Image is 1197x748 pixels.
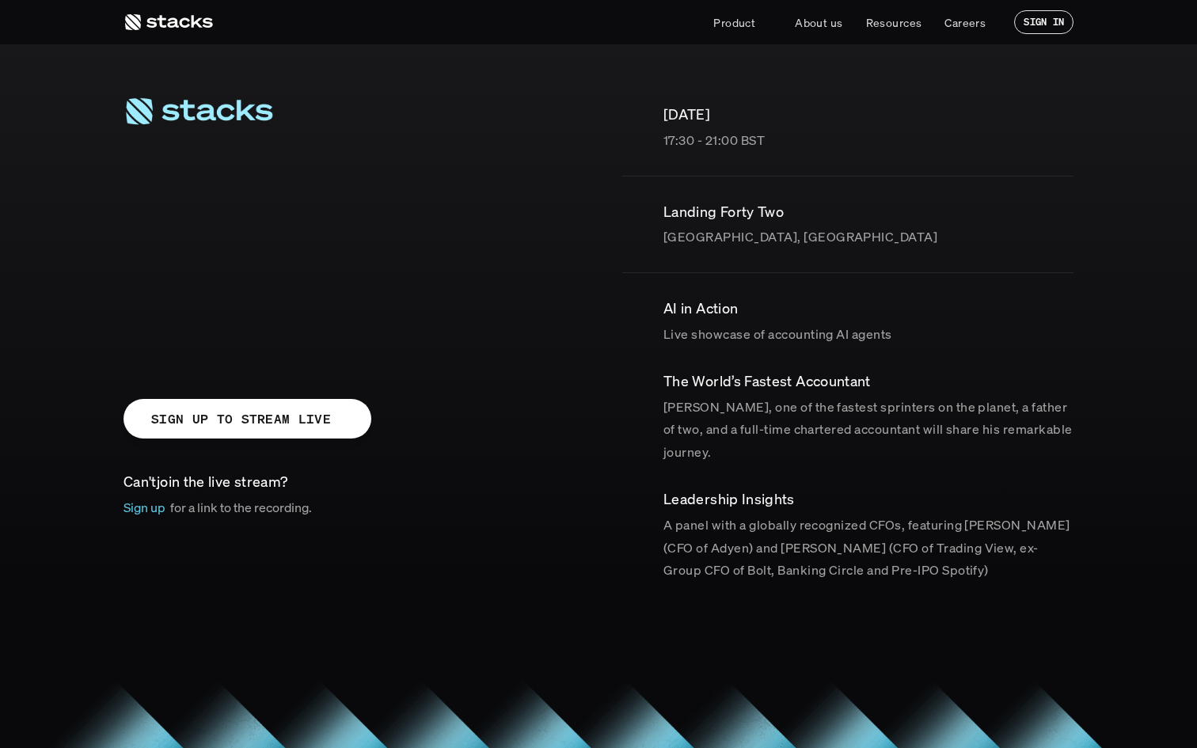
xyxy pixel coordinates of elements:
p: Product [713,14,755,31]
p: ​Leadership Insights [663,488,1073,511]
p: A panel with a globally recognized CFOs, featuring [PERSON_NAME] (CFO of Adyen) and [PERSON_NAME]... [663,514,1073,582]
span: t [453,218,476,290]
span: i [435,218,453,290]
p: SIGN IN [1024,17,1064,28]
p: Landing Forty Two [663,200,1073,223]
p: [DATE] [663,103,1073,126]
p: AI in Action [663,297,1073,320]
p: 17:30 - 21:00 BST [663,129,1073,152]
a: SIGN IN [1014,10,1073,34]
p: Sign up [123,496,165,519]
span: A [123,218,179,290]
p: join the live stream? [123,470,575,493]
p: for a link to the recording. [170,496,312,519]
p: [PERSON_NAME], one of the fastest sprinters on the planet, a father of two, and a full-time chart... [663,396,1073,464]
span: u [258,218,300,290]
a: About us [785,8,852,36]
span: m [367,218,435,290]
a: Careers [935,8,995,36]
p: Live showcase of accounting AI agents [663,323,1073,346]
p: SIGN UP TO STREAM LIVE [151,408,331,431]
p: Event RSVPs closed. Want to join online? [123,361,575,384]
p: [GEOGRAPHIC_DATA], [GEOGRAPHIC_DATA] [663,226,1073,249]
p: Resources [866,14,922,31]
span: S [216,218,258,290]
a: Resources [857,8,932,36]
p: An invite-only forum for finance leaders on Applied AI. [123,237,575,260]
p: Careers [944,14,986,31]
span: m [300,218,367,290]
p: ​Together with EQT Ventures and General Catalyst, we are hosting the Stacks AI Summit, an after-w... [123,276,575,344]
span: Can't [123,472,157,491]
p: About us [795,14,842,31]
p: ​The World’s Fastest Accountant [663,370,1073,393]
span: I [179,218,203,290]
